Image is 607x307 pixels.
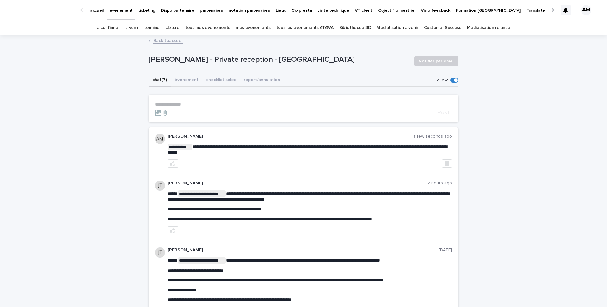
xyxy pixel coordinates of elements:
[168,226,178,234] button: like this post
[339,20,371,35] a: Bibliothèque 3D
[427,181,452,186] p: 2 hours ago
[168,247,439,253] p: [PERSON_NAME]
[165,20,180,35] a: clôturé
[168,134,413,139] p: [PERSON_NAME]
[153,36,183,44] a: Back toaccueil
[439,247,452,253] p: [DATE]
[149,55,409,64] p: [PERSON_NAME] - Private reception - [GEOGRAPHIC_DATA]
[168,181,427,186] p: [PERSON_NAME]
[438,110,450,116] span: Post
[419,58,454,64] span: Notifier par email
[144,20,160,35] a: terminé
[424,20,461,35] a: Customer Success
[168,159,178,168] button: like this post
[13,4,74,16] img: Ls34BcGeRexTGTNfXpUC
[413,134,452,139] p: a few seconds ago
[435,110,452,116] button: Post
[185,20,230,35] a: tous mes événements
[202,74,240,87] button: checklist sales
[276,20,334,35] a: tous les événements ATAWA
[442,159,452,168] button: Delete post
[414,56,458,66] button: Notifier par email
[240,74,284,87] button: report/annulation
[377,20,418,35] a: Médiatisation à venir
[581,5,591,15] div: AM
[149,74,171,87] button: chat (7)
[236,20,271,35] a: mes événements
[97,20,120,35] a: à confirmer
[125,20,138,35] a: à venir
[171,74,202,87] button: événement
[435,78,448,83] p: Follow
[467,20,510,35] a: Médiatisation relance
